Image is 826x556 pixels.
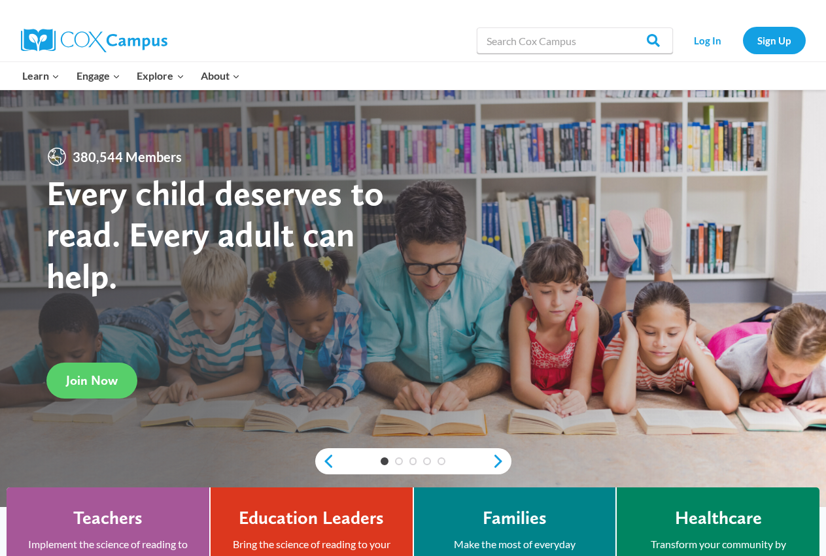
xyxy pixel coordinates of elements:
[14,62,249,90] nav: Primary Navigation
[77,67,120,84] span: Engage
[315,448,511,474] div: content slider buttons
[73,507,143,529] h4: Teachers
[315,453,335,469] a: previous
[409,457,417,465] a: 3
[395,457,403,465] a: 2
[743,27,806,54] a: Sign Up
[22,67,60,84] span: Learn
[492,453,511,469] a: next
[438,457,445,465] a: 5
[21,29,167,52] img: Cox Campus
[66,372,118,388] span: Join Now
[67,146,187,167] span: 380,544 Members
[381,457,388,465] a: 1
[680,27,806,54] nav: Secondary Navigation
[483,507,547,529] h4: Families
[46,172,384,297] strong: Every child deserves to read. Every adult can help.
[46,363,137,399] a: Join Now
[201,67,240,84] span: About
[477,27,673,54] input: Search Cox Campus
[675,507,762,529] h4: Healthcare
[423,457,431,465] a: 4
[239,507,384,529] h4: Education Leaders
[680,27,736,54] a: Log In
[137,67,184,84] span: Explore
